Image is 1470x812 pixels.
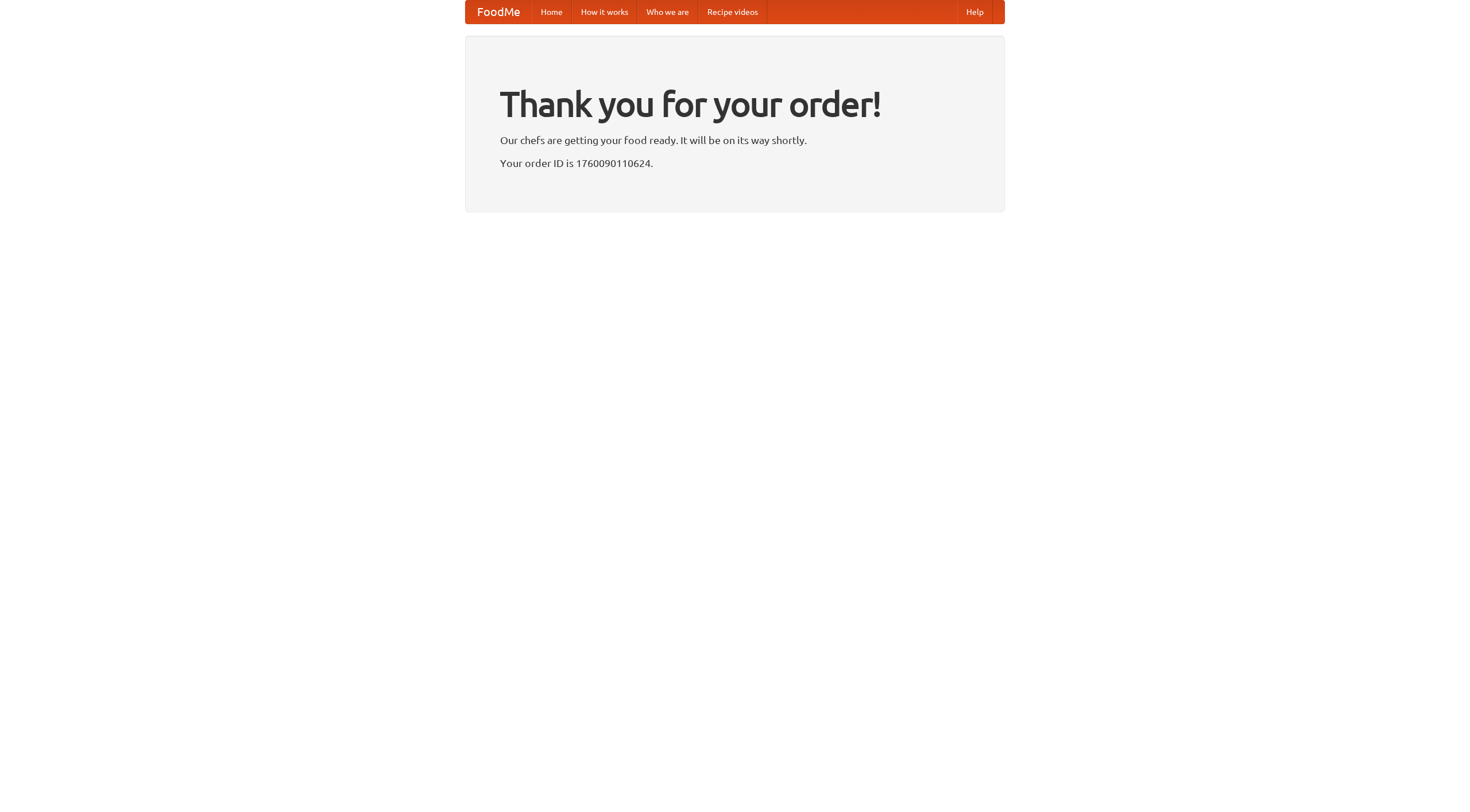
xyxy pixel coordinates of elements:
a: Recipe videos [698,1,767,24]
a: How it works [572,1,637,24]
p: Your order ID is 1760090110624. [500,154,970,172]
h1: Thank you for your order! [500,76,970,131]
p: Our chefs are getting your food ready. It will be on its way shortly. [500,131,970,149]
a: Help [957,1,993,24]
a: Home [532,1,572,24]
a: FoodMe [466,1,532,24]
a: Who we are [637,1,698,24]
